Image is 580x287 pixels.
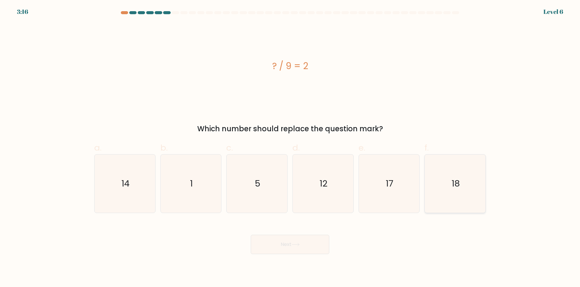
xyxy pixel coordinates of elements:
[190,177,193,190] text: 1
[160,142,168,154] span: b.
[424,142,429,154] span: f.
[255,177,260,190] text: 5
[17,7,28,16] div: 3:16
[121,177,130,190] text: 14
[452,177,460,190] text: 18
[543,7,563,16] div: Level 6
[292,142,300,154] span: d.
[226,142,233,154] span: c.
[251,235,329,254] button: Next
[359,142,365,154] span: e.
[386,177,393,190] text: 17
[94,59,486,73] div: ? / 9 = 2
[320,177,327,190] text: 12
[94,142,101,154] span: a.
[98,123,482,134] div: Which number should replace the question mark?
